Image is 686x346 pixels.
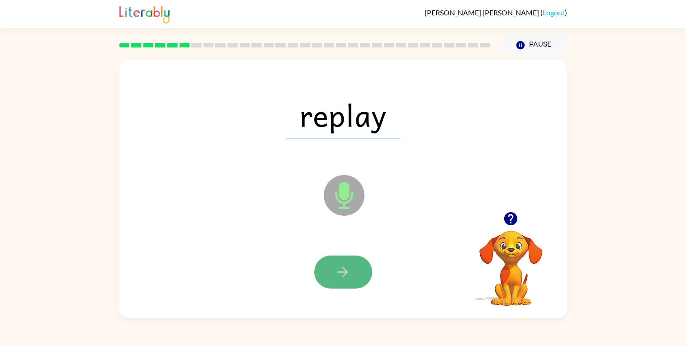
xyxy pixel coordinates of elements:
[119,4,170,24] img: Literably
[425,8,540,17] span: [PERSON_NAME] [PERSON_NAME]
[543,8,565,17] a: Logout
[286,91,400,138] span: replay
[425,8,567,17] div: ( )
[466,217,556,307] video: Your browser must support playing .mp4 files to use Literably. Please try using another browser.
[501,35,567,56] button: Pause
